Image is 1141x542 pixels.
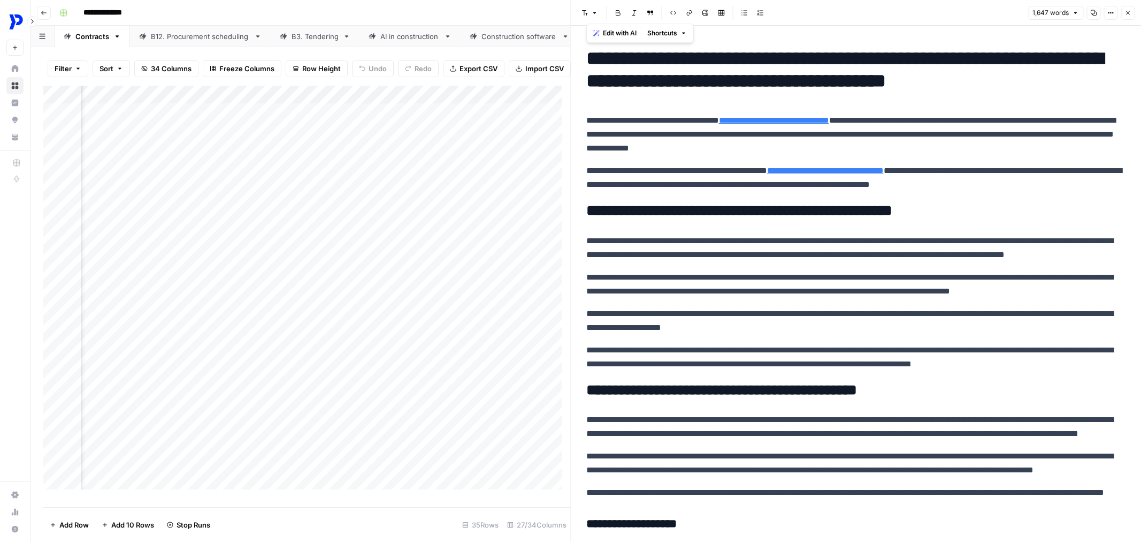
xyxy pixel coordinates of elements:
[461,26,578,47] a: Construction software
[6,9,24,35] button: Workspace: ProcurePro
[603,28,637,38] span: Edit with AI
[111,520,154,530] span: Add 10 Rows
[99,63,113,74] span: Sort
[130,26,271,47] a: B12. Procurement scheduling
[589,26,641,40] button: Edit with AI
[481,31,557,42] div: Construction software
[6,486,24,503] a: Settings
[380,31,440,42] div: AI in construction
[525,63,564,74] span: Import CSV
[6,111,24,129] a: Opportunities
[6,77,24,94] a: Browse
[134,60,198,77] button: 34 Columns
[151,63,192,74] span: 34 Columns
[503,516,571,533] div: 27/34 Columns
[1032,8,1069,18] span: 1,647 words
[93,60,130,77] button: Sort
[647,28,677,38] span: Shortcuts
[271,26,359,47] a: B3. Tendering
[6,94,24,111] a: Insights
[460,63,497,74] span: Export CSV
[443,60,504,77] button: Export CSV
[352,60,394,77] button: Undo
[369,63,387,74] span: Undo
[302,63,341,74] span: Row Height
[359,26,461,47] a: AI in construction
[55,63,72,74] span: Filter
[6,503,24,521] a: Usage
[6,521,24,538] button: Help + Support
[151,31,250,42] div: B12. Procurement scheduling
[6,12,26,32] img: ProcurePro Logo
[75,31,109,42] div: Contracts
[203,60,281,77] button: Freeze Columns
[177,520,210,530] span: Stop Runs
[643,26,691,40] button: Shortcuts
[43,516,95,533] button: Add Row
[6,60,24,77] a: Home
[292,31,339,42] div: B3. Tendering
[160,516,217,533] button: Stop Runs
[509,60,571,77] button: Import CSV
[415,63,432,74] span: Redo
[55,26,130,47] a: Contracts
[1028,6,1083,20] button: 1,647 words
[458,516,503,533] div: 35 Rows
[59,520,89,530] span: Add Row
[95,516,160,533] button: Add 10 Rows
[219,63,274,74] span: Freeze Columns
[6,129,24,146] a: Your Data
[398,60,439,77] button: Redo
[48,60,88,77] button: Filter
[286,60,348,77] button: Row Height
